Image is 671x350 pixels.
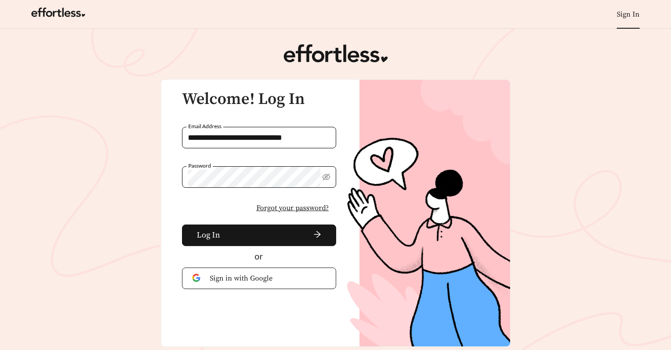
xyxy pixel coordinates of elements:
[256,203,329,213] span: Forgot your password?
[182,225,336,246] button: Log Inarrow-right
[617,10,640,19] a: Sign In
[210,273,326,284] span: Sign in with Google
[224,230,321,240] span: arrow-right
[192,274,203,282] img: Google Authentication
[197,229,220,241] span: Log In
[182,268,336,289] button: Sign in with Google
[322,173,330,181] span: eye-invisible
[182,91,336,108] h3: Welcome! Log In
[182,250,336,263] div: or
[249,199,336,217] button: Forgot your password?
